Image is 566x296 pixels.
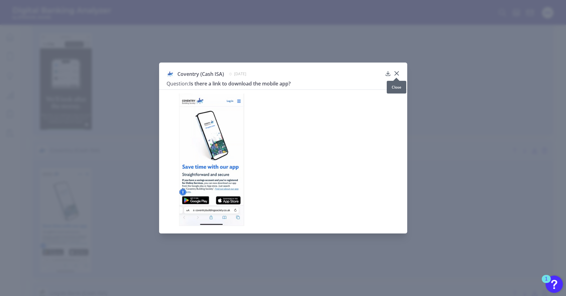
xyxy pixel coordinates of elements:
[387,81,406,94] div: Close
[545,279,548,287] div: 1
[167,80,382,87] h3: Is there a link to download the mobile app?
[167,80,189,87] span: Question:
[234,71,246,76] span: [DATE]
[546,276,563,293] button: Open Resource Center, 1 new notification
[177,71,224,77] span: Coventry (Cash ISA)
